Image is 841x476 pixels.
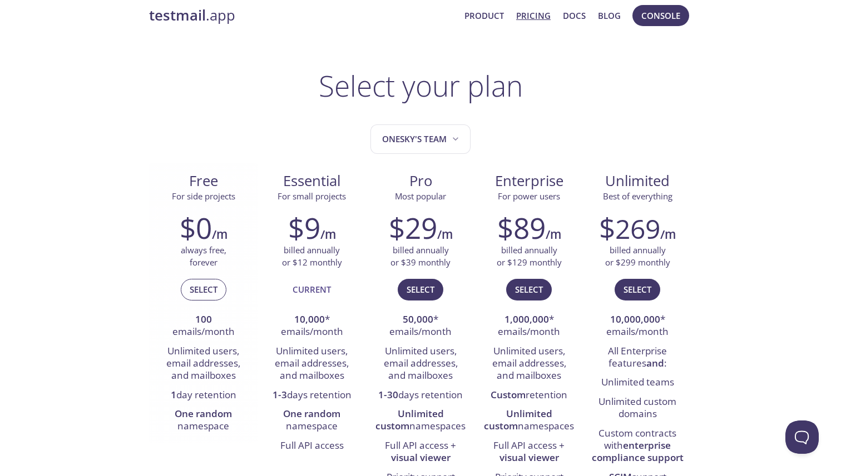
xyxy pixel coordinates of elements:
p: billed annually or $129 monthly [497,244,562,268]
strong: testmail [149,6,206,25]
span: For side projects [172,191,235,202]
li: namespace [157,405,249,437]
p: billed annually or $299 monthly [605,244,670,268]
li: Unlimited users, email addresses, and mailboxes [157,342,249,386]
strong: 1-30 [378,388,398,401]
li: * emails/month [374,310,466,342]
strong: 50,000 [403,313,433,325]
li: * emails/month [483,310,575,342]
li: days retention [374,386,466,405]
h2: $9 [288,211,320,244]
a: Product [464,8,504,23]
li: Unlimited users, email addresses, and mailboxes [483,342,575,386]
span: Select [407,282,434,297]
p: always free, forever [181,244,226,268]
span: Unlimited [605,171,670,191]
span: Select [624,282,651,297]
span: Select [515,282,543,297]
li: retention [483,386,575,405]
iframe: Help Scout Beacon - Open [785,420,819,454]
h6: /m [546,225,561,244]
span: Free [158,172,249,191]
h6: /m [437,225,453,244]
li: days retention [266,386,358,405]
p: billed annually or $39 monthly [390,244,451,268]
li: emails/month [157,310,249,342]
span: For power users [498,191,560,202]
button: OneSky's team [370,124,471,154]
li: namespaces [374,405,466,437]
span: For small projects [278,191,346,202]
li: Full API access + [483,437,575,468]
h2: $0 [180,211,212,244]
li: All Enterprise features : [592,342,684,374]
span: Select [190,282,217,297]
li: Unlimited users, email addresses, and mailboxes [374,342,466,386]
li: namespace [266,405,358,437]
strong: 10,000,000 [610,313,660,325]
li: Unlimited users, email addresses, and mailboxes [266,342,358,386]
span: 269 [615,211,660,247]
span: OneSky's team [382,132,461,147]
strong: enterprise compliance support [592,439,684,464]
h6: /m [660,225,676,244]
strong: Custom [491,388,526,401]
a: Pricing [516,8,551,23]
li: namespaces [483,405,575,437]
li: Unlimited custom domains [592,393,684,424]
strong: 1 [171,388,176,401]
button: Console [632,5,689,26]
a: Blog [598,8,621,23]
li: * emails/month [592,310,684,342]
h6: /m [212,225,227,244]
button: Select [615,279,660,300]
span: Essential [266,172,357,191]
li: day retention [157,386,249,405]
li: Full API access [266,437,358,455]
strong: 1,000,000 [504,313,549,325]
strong: One random [175,407,232,420]
strong: Unlimited custom [484,407,552,432]
strong: 1-3 [273,388,287,401]
a: Docs [563,8,586,23]
strong: and [646,357,664,369]
strong: One random [283,407,340,420]
a: testmail.app [149,6,456,25]
h6: /m [320,225,336,244]
h2: $29 [389,211,437,244]
li: Full API access + [374,437,466,468]
span: Best of everything [603,191,672,202]
li: Unlimited teams [592,373,684,392]
strong: Unlimited custom [375,407,444,432]
span: Enterprise [484,172,575,191]
p: billed annually or $12 monthly [282,244,342,268]
h1: Select your plan [319,69,523,102]
strong: visual viewer [391,451,451,464]
strong: visual viewer [499,451,559,464]
span: Most popular [395,191,446,202]
li: * emails/month [266,310,358,342]
span: Pro [375,172,466,191]
h2: $ [599,211,660,244]
strong: 10,000 [294,313,325,325]
h2: $89 [497,211,546,244]
strong: 100 [195,313,212,325]
button: Select [398,279,443,300]
span: Console [641,8,680,23]
button: Select [506,279,552,300]
li: Custom contracts with [592,424,684,468]
button: Select [181,279,226,300]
